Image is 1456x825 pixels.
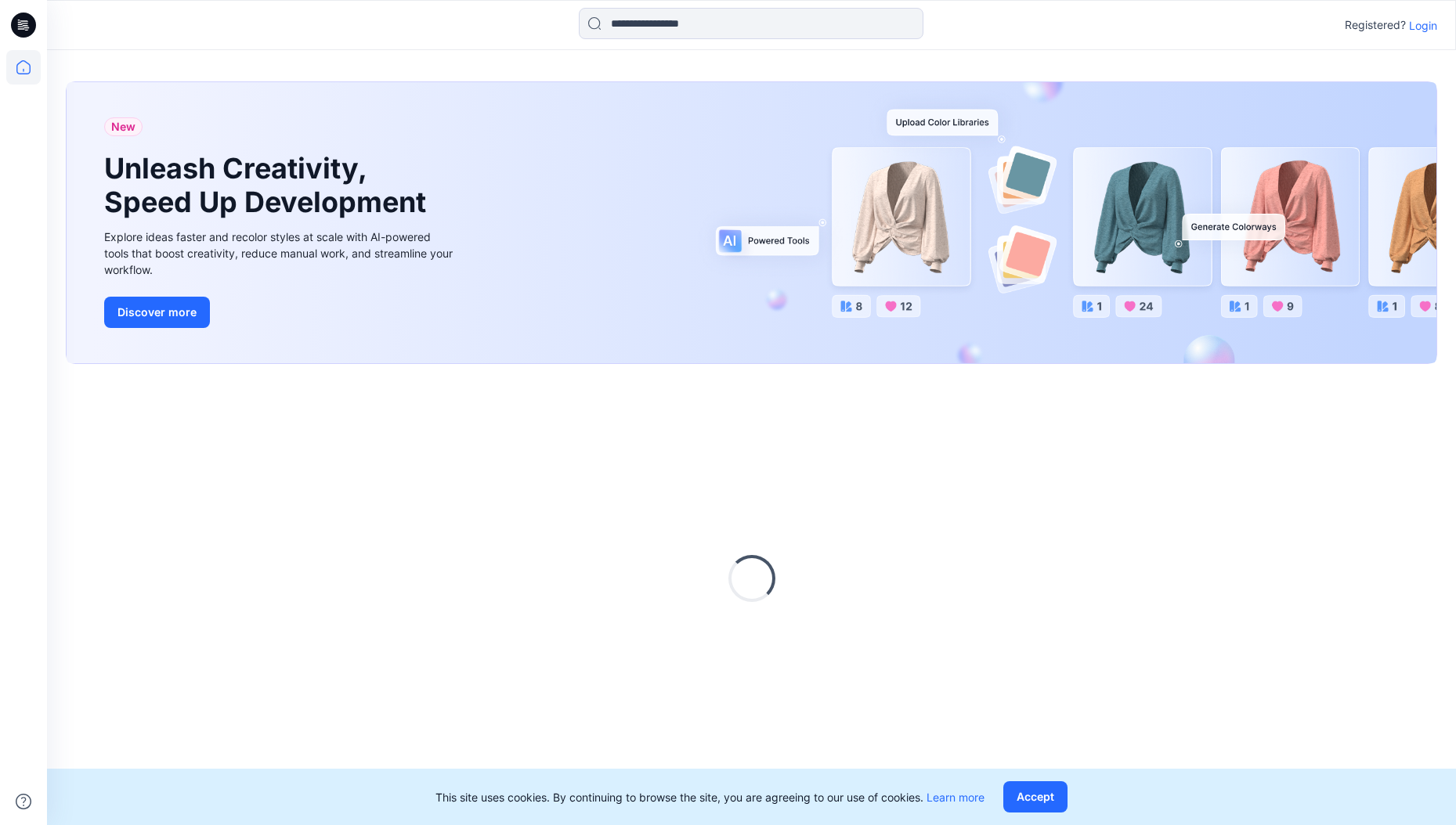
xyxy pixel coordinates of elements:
[111,117,135,136] span: New
[1409,17,1437,34] p: Login
[1345,16,1406,34] p: Registered?
[104,152,433,219] h1: Unleash Creativity, Speed Up Development
[104,297,457,328] a: Discover more
[1003,781,1068,812] button: Accept
[435,789,985,805] p: This site uses cookies. By continuing to browse the site, you are agreeing to our use of cookies.
[104,229,457,278] div: Explore ideas faster and recolor styles at scale with AI-powered tools that boost creativity, red...
[104,297,210,328] button: Discover more
[927,791,985,804] a: Learn more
